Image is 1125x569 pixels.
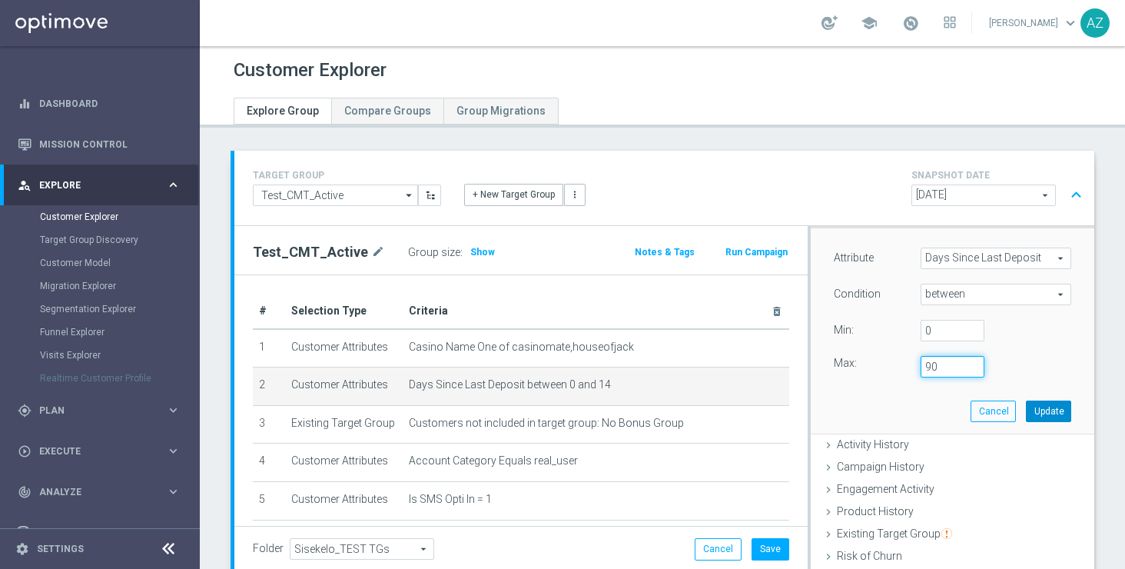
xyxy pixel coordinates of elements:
[18,404,166,418] div: Plan
[285,368,403,406] td: Customer Attributes
[40,344,198,367] div: Visits Explorer
[40,251,198,275] div: Customer Model
[834,288,881,300] lable: Condition
[17,179,181,191] button: person_search Explore keyboard_arrow_right
[18,178,32,192] i: person_search
[18,485,166,499] div: Analyze
[166,525,181,540] i: keyboard_arrow_right
[247,105,319,117] span: Explore Group
[402,185,417,205] i: arrow_drop_down
[253,329,285,368] td: 1
[253,542,284,555] label: Folder
[17,98,181,110] button: equalizer Dashboard
[834,323,854,337] label: Min:
[166,444,181,458] i: keyboard_arrow_right
[17,445,181,458] button: play_circle_outline Execute keyboard_arrow_right
[371,243,385,261] i: mode_edit
[409,417,684,430] span: Customers not included in target group: No Bonus Group
[15,542,29,556] i: settings
[18,97,32,111] i: equalizer
[40,211,160,223] a: Customer Explorer
[456,105,546,117] span: Group Migrations
[253,368,285,406] td: 2
[409,341,634,354] span: Casino Name One of casinomate,houseofjack
[39,83,181,124] a: Dashboard
[40,298,198,321] div: Segmentation Explorer
[18,444,166,458] div: Execute
[837,527,952,540] span: Existing Target Group
[837,438,909,451] span: Activity History
[834,251,874,264] lable: Attribute
[40,367,198,390] div: Realtime Customer Profile
[285,329,403,368] td: Customer Attributes
[17,138,181,151] button: Mission Control
[17,527,181,539] div: Data Studio keyboard_arrow_right
[695,538,742,560] button: Cancel
[39,124,181,165] a: Mission Control
[285,444,403,482] td: Customer Attributes
[17,486,181,498] button: track_changes Analyze keyboard_arrow_right
[40,228,198,251] div: Target Group Discovery
[344,105,431,117] span: Compare Groups
[464,184,563,205] button: + New Target Group
[253,444,285,482] td: 4
[39,406,166,415] span: Plan
[40,326,160,338] a: Funnel Explorer
[460,246,463,259] label: :
[569,189,580,200] i: more_vert
[409,454,578,468] span: Account Category Equals real_user
[470,247,495,258] span: Show
[40,234,160,246] a: Target Group Discovery
[18,83,181,124] div: Dashboard
[837,550,902,562] span: Risk of Churn
[408,246,460,259] label: Group size
[40,349,160,361] a: Visits Explorer
[1080,8,1110,38] div: AZ
[253,405,285,444] td: 3
[409,304,448,317] span: Criteria
[564,184,586,205] button: more_vert
[39,181,166,190] span: Explore
[234,59,387,82] h1: Customer Explorer
[18,444,32,458] i: play_circle_outline
[633,244,696,261] button: Notes & Tags
[17,404,181,417] button: gps_fixed Plan keyboard_arrow_right
[253,170,441,181] h4: TARGET GROUP
[724,244,789,261] button: Run Campaign
[837,461,924,473] span: Campaign History
[409,378,611,391] span: Days Since Last Deposit between 0 and 14
[285,481,403,520] td: Customer Attributes
[40,205,198,228] div: Customer Explorer
[40,275,198,298] div: Migration Explorer
[1065,181,1087,210] button: expand_less
[285,405,403,444] td: Existing Target Group
[771,305,783,318] i: delete_forever
[166,178,181,192] i: keyboard_arrow_right
[1026,401,1071,422] button: Update
[1062,15,1079,32] span: keyboard_arrow_down
[837,505,914,517] span: Product History
[18,404,32,418] i: gps_fixed
[834,356,857,370] label: Max:
[752,538,789,560] button: Save
[234,98,559,125] ul: Tabs
[861,15,878,32] span: school
[40,257,160,269] a: Customer Model
[253,243,368,261] h2: Test_CMT_Active
[253,481,285,520] td: 5
[253,166,1076,210] div: TARGET GROUP arrow_drop_down + New Target Group more_vert SNAPSHOT DATE arrow_drop_down expand_less
[166,403,181,418] i: keyboard_arrow_right
[18,124,181,165] div: Mission Control
[253,294,285,329] th: #
[911,170,1088,181] h4: SNAPSHOT DATE
[166,484,181,499] i: keyboard_arrow_right
[987,12,1080,35] a: [PERSON_NAME]keyboard_arrow_down
[40,303,160,315] a: Segmentation Explorer
[971,401,1016,422] button: Cancel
